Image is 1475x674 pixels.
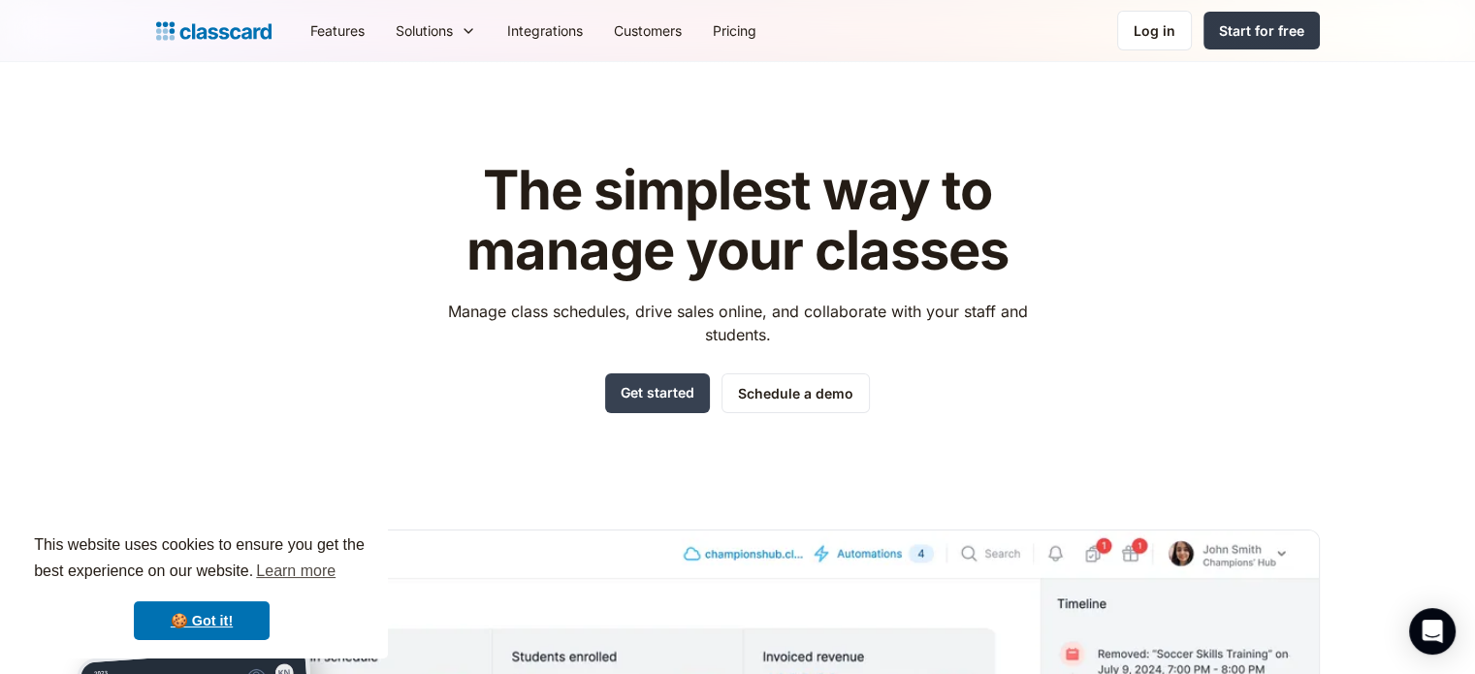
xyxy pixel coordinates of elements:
[605,373,710,413] a: Get started
[380,9,492,52] div: Solutions
[598,9,697,52] a: Customers
[253,557,338,586] a: learn more about cookies
[430,161,1045,280] h1: The simplest way to manage your classes
[1134,20,1175,41] div: Log in
[34,533,369,586] span: This website uses cookies to ensure you get the best experience on our website.
[16,515,388,658] div: cookieconsent
[156,17,272,45] a: Logo
[396,20,453,41] div: Solutions
[721,373,870,413] a: Schedule a demo
[1409,608,1456,655] div: Open Intercom Messenger
[1117,11,1192,50] a: Log in
[295,9,380,52] a: Features
[1203,12,1320,49] a: Start for free
[134,601,270,640] a: dismiss cookie message
[430,300,1045,346] p: Manage class schedules, drive sales online, and collaborate with your staff and students.
[697,9,772,52] a: Pricing
[1219,20,1304,41] div: Start for free
[492,9,598,52] a: Integrations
